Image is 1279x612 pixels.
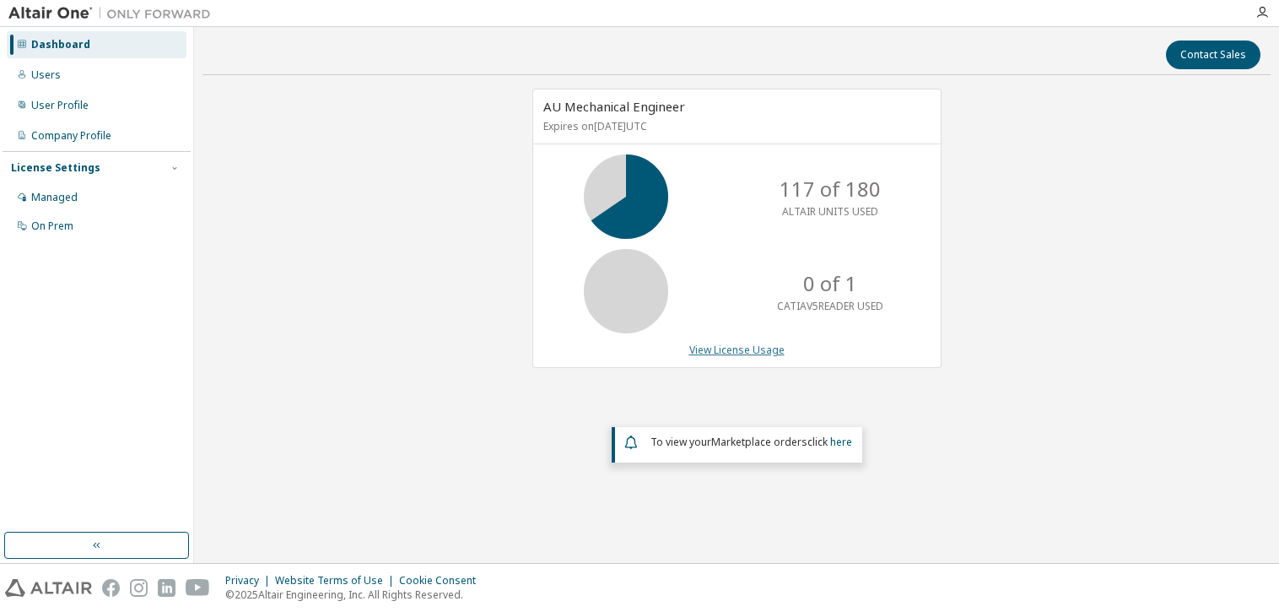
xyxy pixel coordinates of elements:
[31,99,89,112] div: User Profile
[275,574,399,588] div: Website Terms of Use
[31,191,78,204] div: Managed
[803,269,857,298] p: 0 of 1
[130,579,148,597] img: instagram.svg
[31,38,90,51] div: Dashboard
[31,129,111,143] div: Company Profile
[650,435,852,449] span: To view your click
[225,574,275,588] div: Privacy
[8,5,219,22] img: Altair One
[780,175,881,203] p: 117 of 180
[31,68,61,82] div: Users
[830,435,852,449] a: here
[31,219,73,233] div: On Prem
[158,579,175,597] img: linkedin.svg
[1166,41,1260,69] button: Contact Sales
[5,579,92,597] img: altair_logo.svg
[543,119,926,133] p: Expires on [DATE] UTC
[543,98,685,115] span: AU Mechanical Engineer
[225,588,486,602] p: © 2025 Altair Engineering, Inc. All Rights Reserved.
[782,204,878,219] p: ALTAIR UNITS USED
[777,299,883,313] p: CATIAV5READER USED
[102,579,120,597] img: facebook.svg
[399,574,486,588] div: Cookie Consent
[711,435,807,449] em: Marketplace orders
[11,161,100,175] div: License Settings
[689,343,785,357] a: View License Usage
[186,579,210,597] img: youtube.svg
